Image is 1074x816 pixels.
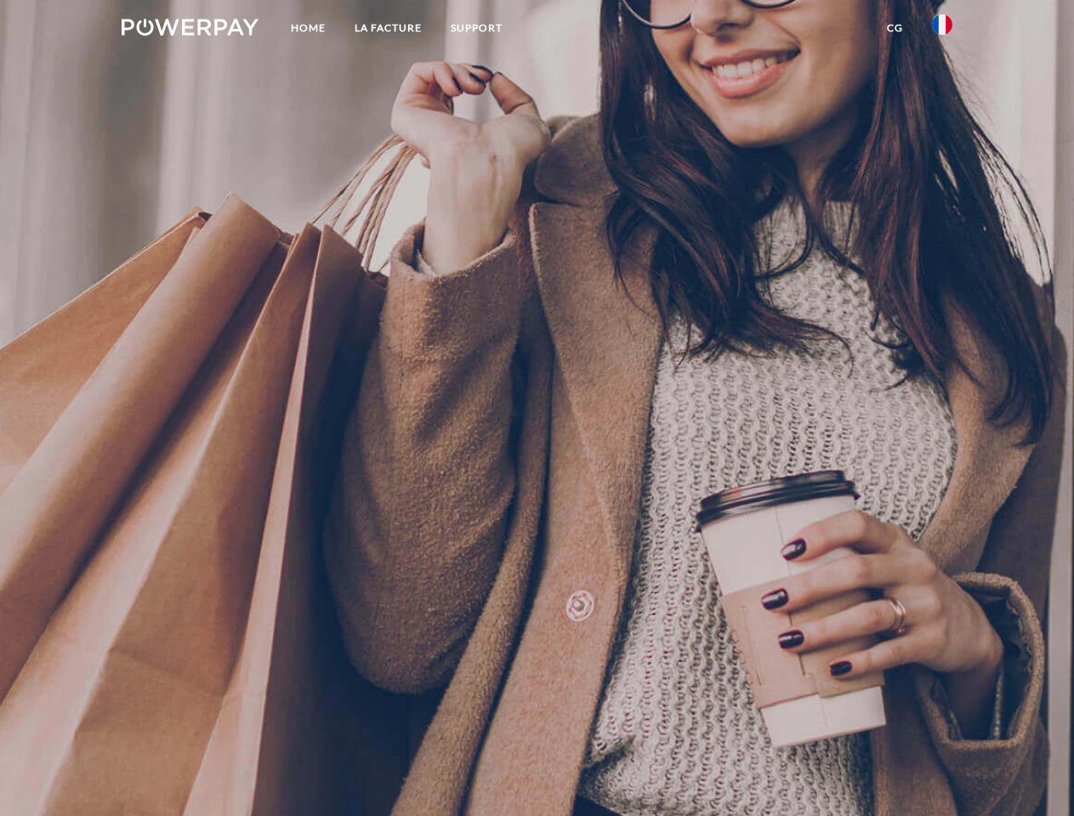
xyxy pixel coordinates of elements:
[276,13,340,43] a: Home
[436,13,517,43] a: Support
[122,19,259,36] img: logo-powerpay-white.svg
[340,13,436,43] a: LA FACTURE
[872,13,918,43] a: CG
[932,14,952,35] img: fr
